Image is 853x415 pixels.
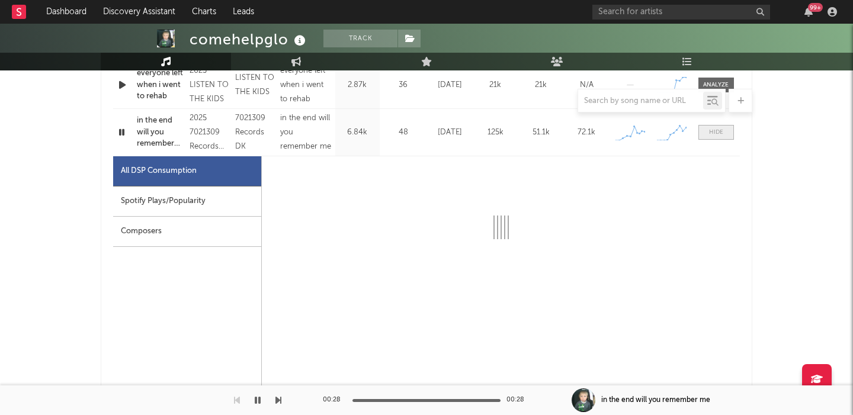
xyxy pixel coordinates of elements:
div: 99 + [808,3,823,12]
div: 2025 LISTEN TO THE KIDS [190,64,229,107]
div: 6.84k [338,127,377,139]
div: Composers [113,217,261,247]
div: 36 [383,79,424,91]
div: 21k [521,79,561,91]
div: All DSP Consumption [113,156,261,186]
div: in the end will you remember me [280,111,332,154]
div: 48 [383,127,424,139]
button: 99+ [804,7,813,17]
div: 2.87k [338,79,377,91]
div: 2025 7021309 Records DK [190,111,229,154]
div: everyone left when i went to rehab [280,64,332,107]
a: everyone left when i went to rehab [137,67,184,102]
div: [DATE] [430,79,470,91]
div: 51.1k [521,127,561,139]
a: in the end will you remember me [137,115,184,150]
div: 72.1k [567,127,607,139]
div: Spotify Plays/Popularity [113,186,261,217]
div: 21k [476,79,515,91]
div: [DATE] [430,127,470,139]
button: Track [323,30,397,47]
div: N/A [567,79,607,91]
div: 00:28 [506,393,530,407]
div: 125k [476,127,515,139]
div: 7021309 Records DK [235,111,274,154]
div: All DSP Consumption [121,164,197,178]
div: in the end will you remember me [601,395,710,406]
input: Search by song name or URL [578,96,703,106]
input: Search for artists [592,5,770,20]
div: 00:28 [323,393,347,407]
div: LISTEN TO THE KIDS [235,71,274,99]
div: comehelpglo [190,30,309,49]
